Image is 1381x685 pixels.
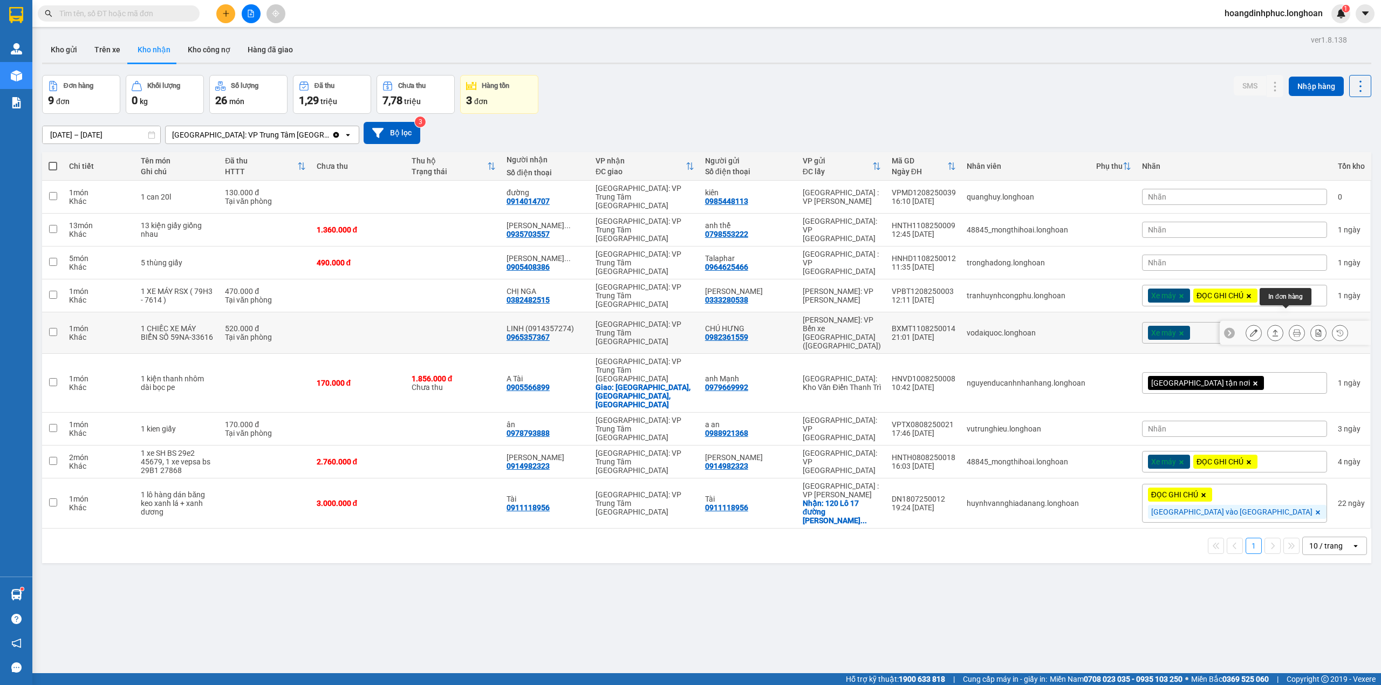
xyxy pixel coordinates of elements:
[1338,162,1365,170] div: Tồn kho
[59,8,187,19] input: Tìm tên, số ĐT hoặc mã đơn
[892,429,956,437] div: 17:46 [DATE]
[126,75,204,114] button: Khối lượng0kg
[892,420,956,429] div: VPTX0808250021
[899,675,945,683] strong: 1900 633 818
[1321,675,1329,683] span: copyright
[803,156,872,165] div: VP gửi
[967,291,1085,300] div: tranhuynhcongphu.longhoan
[1338,457,1365,466] div: 4
[482,82,509,90] div: Hàng tồn
[382,94,402,107] span: 7,78
[1348,499,1365,508] span: ngày
[225,188,305,197] div: 130.000 đ
[225,167,297,176] div: HTTT
[705,420,792,429] div: a an
[705,188,792,197] div: kiên
[141,424,214,433] div: 1 kien giấy
[1148,424,1166,433] span: Nhãn
[272,10,279,17] span: aim
[705,221,792,230] div: anh thể
[596,449,694,475] div: [GEOGRAPHIC_DATA]: VP Trung Tâm [GEOGRAPHIC_DATA]
[42,37,86,63] button: Kho gửi
[317,162,401,170] div: Chưa thu
[803,416,881,442] div: [GEOGRAPHIC_DATA]: VP [GEOGRAPHIC_DATA]
[332,131,340,139] svg: Clear value
[1344,258,1361,267] span: ngày
[1342,5,1350,12] sup: 1
[596,416,694,442] div: [GEOGRAPHIC_DATA]: VP Trung Tâm [GEOGRAPHIC_DATA]
[967,193,1085,201] div: quanghuy.longhoan
[69,462,130,470] div: Khác
[225,333,305,341] div: Tại văn phòng
[705,383,748,392] div: 0979669992
[1185,677,1188,681] span: ⚪️
[64,82,93,90] div: Đơn hàng
[953,673,955,685] span: |
[507,155,585,164] div: Người nhận
[705,296,748,304] div: 0333280538
[69,420,130,429] div: 1 món
[507,333,550,341] div: 0965357367
[596,217,694,243] div: [GEOGRAPHIC_DATA]: VP Trung Tâm [GEOGRAPHIC_DATA]
[1197,291,1243,300] span: ĐỌC GHI CHÚ
[132,94,138,107] span: 0
[846,673,945,685] span: Hỗ trợ kỹ thuật:
[1344,291,1361,300] span: ngày
[1246,325,1262,341] div: Sửa đơn hàng
[398,82,426,90] div: Chưa thu
[141,490,214,516] div: 1 lô hàng dán băng keo xanh lá + xanh dương
[1091,152,1137,181] th: Toggle SortBy
[596,490,694,516] div: [GEOGRAPHIC_DATA]: VP Trung Tâm [GEOGRAPHIC_DATA]
[967,258,1085,267] div: tronghadong.longhoan
[507,188,585,197] div: đường
[1338,193,1365,201] div: 0
[412,156,487,165] div: Thu hộ
[404,97,421,106] span: triệu
[507,230,550,238] div: 0935703557
[172,129,330,140] div: [GEOGRAPHIC_DATA]: VP Trung Tâm [GEOGRAPHIC_DATA]
[803,250,881,276] div: [GEOGRAPHIC_DATA] : VP [GEOGRAPHIC_DATA]
[140,97,148,106] span: kg
[507,420,585,429] div: ân
[803,217,881,243] div: [GEOGRAPHIC_DATA]: VP [GEOGRAPHIC_DATA]
[507,221,585,230] div: Hồ Thiên Thạnh 0865731615
[705,230,748,238] div: 0798553222
[705,197,748,206] div: 0985448113
[507,287,585,296] div: CHỊ NGA
[967,457,1085,466] div: 48845_mongthihoai.longhoan
[507,503,550,512] div: 0911118956
[1216,6,1331,20] span: hoangdinhphuc.longhoan
[507,254,585,263] div: Hồ Thiên Thạnh 0935703557
[266,4,285,23] button: aim
[9,7,23,23] img: logo-vxr
[474,97,488,106] span: đơn
[69,197,130,206] div: Khác
[48,94,54,107] span: 9
[507,495,585,503] div: Tài
[364,122,420,144] button: Bộ lọc
[1084,675,1182,683] strong: 0708 023 035 - 0935 103 250
[967,379,1085,387] div: nguyenducanhnhanhang.longhoan
[129,37,179,63] button: Kho nhận
[1151,490,1198,499] span: ĐỌC GHI CHÚ
[507,383,550,392] div: 0905566899
[803,188,881,206] div: [GEOGRAPHIC_DATA] : VP [PERSON_NAME]
[705,503,748,512] div: 0911118956
[69,188,130,197] div: 1 món
[596,156,686,165] div: VP nhận
[507,324,585,333] div: LINH (0914357274)
[460,75,538,114] button: Hàng tồn3đơn
[69,230,130,238] div: Khác
[590,152,700,181] th: Toggle SortBy
[225,420,305,429] div: 170.000 đ
[216,4,235,23] button: plus
[69,453,130,462] div: 2 món
[377,75,455,114] button: Chưa thu7,78 triệu
[967,225,1085,234] div: 48845_mongthihoai.longhoan
[317,379,401,387] div: 170.000 đ
[803,316,881,350] div: [PERSON_NAME]: VP Bến xe [GEOGRAPHIC_DATA] ([GEOGRAPHIC_DATA])
[141,258,214,267] div: 5 thùng giấy
[1344,5,1348,12] span: 1
[1338,291,1365,300] div: 1
[69,333,130,341] div: Khác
